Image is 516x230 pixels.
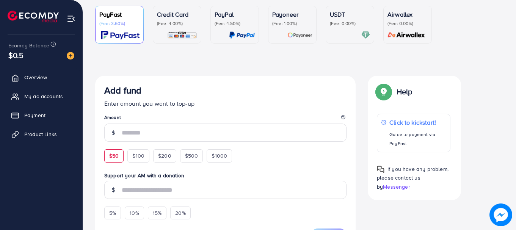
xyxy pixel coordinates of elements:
img: Popup guide [377,85,391,99]
img: menu [67,14,75,23]
img: card [361,31,370,39]
a: Overview [6,70,77,85]
p: (Fee: 0.00%) [387,20,428,27]
img: image [489,203,512,226]
p: (Fee: 1.00%) [272,20,312,27]
p: (Fee: 3.60%) [99,20,140,27]
span: $500 [185,152,198,160]
p: Airwallex [387,10,428,19]
span: Overview [24,74,47,81]
img: logo [8,11,59,22]
p: PayPal [215,10,255,19]
label: Support your AM with a donation [104,172,347,179]
span: Payment [24,111,45,119]
img: image [67,52,74,59]
img: card [229,31,255,39]
p: PayFast [99,10,140,19]
span: 10% [130,209,139,217]
p: (Fee: 4.50%) [215,20,255,27]
span: 5% [109,209,116,217]
a: My ad accounts [6,89,77,104]
p: Enter amount you want to top-up [104,99,347,108]
span: 15% [153,209,162,217]
span: $1000 [212,152,227,160]
img: card [385,31,428,39]
span: Ecomdy Balance [8,42,49,49]
p: Credit Card [157,10,197,19]
p: Click to kickstart! [389,118,446,127]
span: $200 [158,152,171,160]
legend: Amount [104,114,347,124]
img: card [287,31,312,39]
span: 20% [175,209,185,217]
h3: Add fund [104,85,141,96]
span: My ad accounts [24,92,63,100]
span: $100 [132,152,144,160]
span: If you have any problem, please contact us by [377,165,449,190]
img: Popup guide [377,166,384,173]
p: (Fee: 4.00%) [157,20,197,27]
p: (Fee: 0.00%) [330,20,370,27]
span: Messenger [383,183,410,191]
img: card [101,31,140,39]
p: Payoneer [272,10,312,19]
span: $0.5 [8,50,24,61]
span: $50 [109,152,119,160]
p: Help [397,87,412,96]
p: USDT [330,10,370,19]
a: Payment [6,108,77,123]
a: Product Links [6,127,77,142]
img: card [167,31,197,39]
span: Product Links [24,130,57,138]
p: Guide to payment via PayFast [389,130,446,148]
